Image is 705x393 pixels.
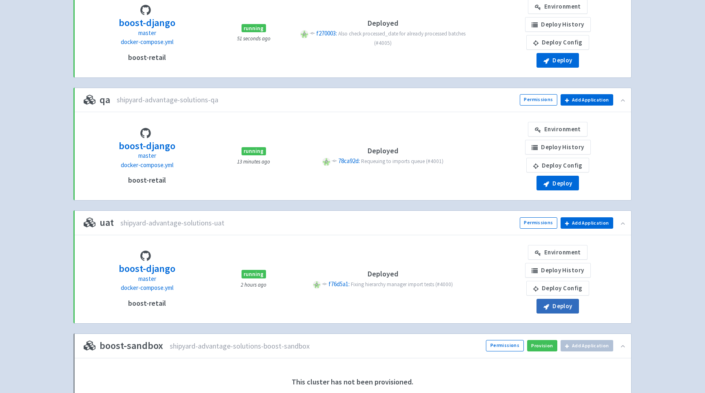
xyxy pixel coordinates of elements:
a: Permissions [486,340,523,351]
span: shipyard-advantage-solutions-uat [120,219,224,227]
a: f76d5a1: [328,280,351,288]
h3: boost-django [119,18,175,28]
span: P [300,30,308,38]
h3: boost-django [119,141,175,151]
a: boost-django master [119,16,175,38]
small: 13 minutes ago [237,158,270,165]
span: P [313,281,321,289]
span: f270003: [316,29,337,37]
a: docker-compose.yml [121,161,173,170]
h3: boost-sandbox [84,340,163,351]
a: Deploy Config [526,281,589,296]
h4: boost-retail [128,299,166,307]
span: P [322,158,330,166]
a: Environment [528,245,587,260]
h4: boost-retail [128,176,166,184]
button: Add Application [561,94,613,106]
a: f270003: [316,29,338,37]
h3: uat [84,217,114,228]
span: Fixing hierarchy manager import tests (#4000) [351,281,453,288]
p: master [119,29,175,38]
a: docker-compose.yml [121,38,173,47]
span: running [242,270,266,278]
span: running [242,24,266,32]
a: docker-compose.yml [121,283,173,293]
h4: Deployed [297,19,469,27]
a: Deploy Config [526,158,589,172]
a: 78ca92d: [338,157,361,165]
span: shipyard-advantage-solutions-qa [117,95,218,104]
button: Provision [527,340,557,351]
h3: boost-django [119,263,175,274]
h4: Deployed [297,147,469,155]
span: Also check processed_date for already processed batches (#4005) [338,30,466,46]
p: master [119,151,175,161]
button: Add Application [561,217,613,229]
h3: qa [84,95,110,105]
span: 78ca92d: [338,157,360,165]
a: Deploy History [525,263,591,278]
a: Permissions [520,217,557,229]
button: Deploy [537,176,579,190]
small: 51 seconds ago [237,35,270,42]
a: Deploy History [525,17,591,32]
span: docker-compose.yml [121,161,173,169]
small: 2 hours ago [241,281,266,288]
span: Requeuing to imports queue (#4001) [361,158,443,165]
a: boost-django master [119,262,175,283]
p: master [119,274,175,284]
span: f76d5a1: [328,280,350,288]
button: Deploy [537,299,579,314]
a: Permissions [520,94,557,106]
a: Deploy Config [526,35,589,50]
span: docker-compose.yml [121,284,173,291]
button: Add Application [561,340,613,351]
h4: Deployed [297,270,469,278]
span: docker-compose.yml [121,38,173,46]
button: Deploy [537,53,579,68]
span: running [242,147,266,155]
a: Environment [528,122,587,137]
span: shipyard-advantage-solutions-boost-sandbox [170,342,310,351]
a: boost-django master [119,139,175,161]
a: Deploy History [525,140,591,155]
h4: boost-retail [128,53,166,62]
